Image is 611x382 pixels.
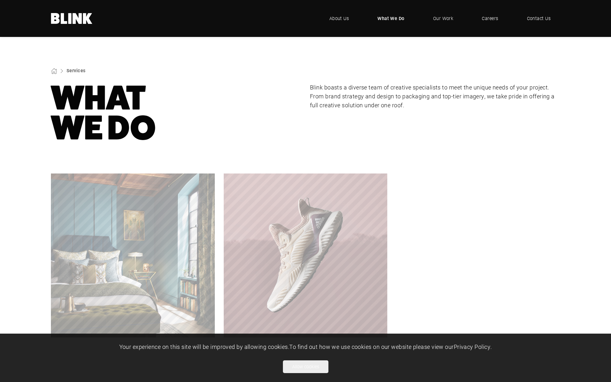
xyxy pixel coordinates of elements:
span: What We Do [377,15,404,22]
span: About Us [329,15,349,22]
span: Contact Us [527,15,551,22]
a: What We Do [368,9,414,28]
a: Privacy Policy [454,343,490,350]
img: Hello, We are Blink [51,13,92,24]
a: Blink has built an industry reputation for producing stunning photography, so whether in studio o... [51,173,215,337]
a: Contact Us [517,9,560,28]
p: Blink boasts a diverse team of creative specialists to meet the unique needs of your project. Fro... [310,83,560,110]
nobr: We Do [51,108,156,147]
span: Our Work [433,15,453,22]
a: About Us [320,9,359,28]
h1: What [51,83,301,143]
span: Your experience on this site will be improved by allowing cookies. To find out how we use cookies... [119,343,492,350]
a: Services [67,67,86,74]
a: Careers [472,9,508,28]
a: Our Work [424,9,463,28]
a: Commercially aligned to your product stories, we create exquisite still-life images across all pr... [224,173,388,337]
button: Allow cookies [283,360,328,373]
span: Careers [482,15,498,22]
a: Home [51,13,92,24]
